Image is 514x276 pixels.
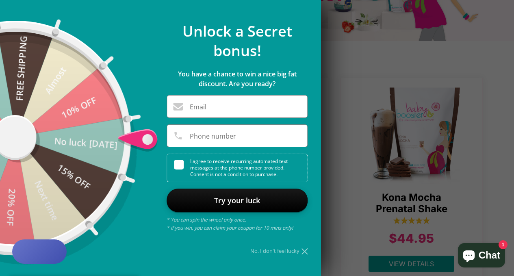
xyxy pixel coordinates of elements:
[190,133,236,139] label: Phone number
[167,224,308,232] p: * If you win, you can claim your coupon for 10 mins only!
[174,154,307,182] div: I agree to receive recurring automated text messages at the phone number provided. Consent is not...
[190,104,206,110] label: Email
[167,69,308,89] p: You have a chance to win a nice big fat discount. Are you ready?
[167,22,308,61] p: Unlock a Secret bonus!
[167,248,308,254] div: No, I don't feel lucky
[12,239,67,264] button: Rewards
[167,216,308,224] p: * You can spin the wheel only once.
[455,243,507,269] inbox-online-store-chat: Shopify online store chat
